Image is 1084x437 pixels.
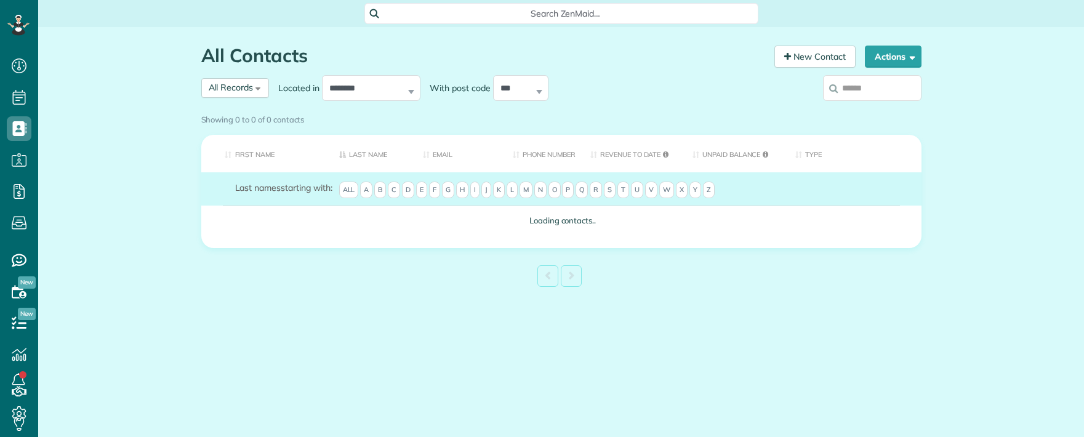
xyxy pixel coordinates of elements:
label: Located in [269,82,322,94]
span: A [360,182,372,199]
a: New Contact [774,46,856,68]
span: L [507,182,518,199]
span: F [429,182,440,199]
span: T [617,182,629,199]
span: Q [576,182,588,199]
span: New [18,276,36,289]
span: S [604,182,616,199]
button: Actions [865,46,921,68]
span: New [18,308,36,320]
th: First Name: activate to sort column ascending [201,135,331,172]
span: N [534,182,547,199]
h1: All Contacts [201,46,765,66]
span: M [520,182,532,199]
div: Showing 0 to 0 of 0 contacts [201,109,921,126]
th: Email: activate to sort column ascending [414,135,504,172]
th: Phone number: activate to sort column ascending [504,135,581,172]
span: O [548,182,561,199]
th: Last Name: activate to sort column descending [330,135,414,172]
span: Z [703,182,715,199]
span: All Records [209,82,254,93]
span: Y [689,182,701,199]
span: V [645,182,657,199]
span: W [659,182,674,199]
span: J [481,182,491,199]
th: Type: activate to sort column ascending [786,135,921,172]
span: H [456,182,468,199]
label: starting with: [235,182,332,194]
span: X [676,182,688,199]
span: Last names [235,182,281,193]
span: All [339,182,359,199]
span: E [416,182,427,199]
span: I [470,182,480,199]
th: Revenue to Date: activate to sort column ascending [581,135,683,172]
span: D [402,182,414,199]
th: Unpaid Balance: activate to sort column ascending [683,135,786,172]
span: P [562,182,574,199]
label: With post code [420,82,493,94]
span: K [493,182,505,199]
span: U [631,182,643,199]
td: Loading contacts.. [201,206,921,236]
span: C [388,182,400,199]
span: R [590,182,602,199]
span: B [374,182,386,199]
span: G [442,182,454,199]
